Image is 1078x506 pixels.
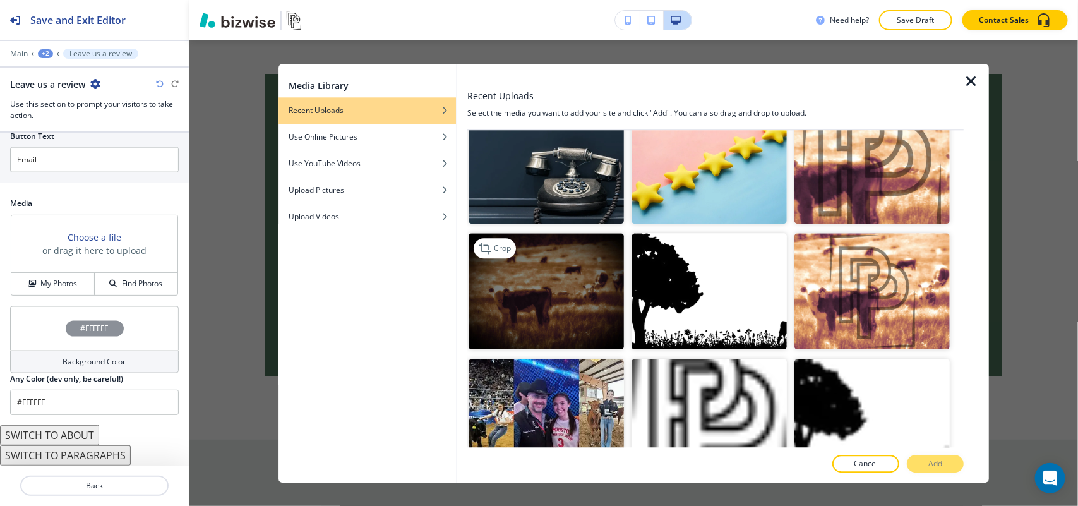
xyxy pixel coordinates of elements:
[10,214,179,296] div: Choose a fileor drag it here to uploadMy PhotosFind Photos
[830,15,869,26] h3: Need help?
[10,49,28,58] button: Main
[10,373,123,385] h2: Any Color (dev only, be careful!)
[69,49,132,58] p: Leave us a review
[10,306,179,373] button: #FFFFFFBackground Color
[278,150,456,177] button: Use YouTube Videos
[63,356,126,368] h4: Background Color
[289,184,344,196] h4: Upload Pictures
[11,273,95,295] button: My Photos
[289,158,361,169] h4: Use YouTube Videos
[289,131,357,143] h4: Use Online Pictures
[10,131,54,142] h2: Button Text
[38,49,53,58] button: +2
[278,124,456,150] button: Use Online Pictures
[467,107,964,119] h4: Select the media you want to add your site and click "Add". You can also drag and drop to upload.
[10,99,179,121] h3: Use this section to prompt your visitors to take action.
[1035,463,1065,493] div: Open Intercom Messenger
[21,480,167,491] p: Back
[30,13,126,28] h2: Save and Exit Editor
[854,458,878,469] p: Cancel
[20,476,169,496] button: Back
[10,198,179,209] h2: Media
[40,278,77,289] h4: My Photos
[278,203,456,230] button: Upload Videos
[122,278,162,289] h4: Find Photos
[979,15,1029,26] p: Contact Sales
[42,244,147,257] h3: or drag it here to upload
[200,13,275,28] img: Bizwise Logo
[289,105,344,116] h4: Recent Uploads
[962,10,1068,30] button: Contact Sales
[10,78,85,91] h2: Leave us a review
[494,243,511,254] p: Crop
[879,10,952,30] button: Save Draft
[278,177,456,203] button: Upload Pictures
[68,231,121,244] button: Choose a file
[832,455,899,473] button: Cancel
[81,323,109,334] h4: #FFFFFF
[95,273,177,295] button: Find Photos
[895,15,936,26] p: Save Draft
[287,10,301,30] img: Your Logo
[278,97,456,124] button: Recent Uploads
[289,211,339,222] h4: Upload Videos
[474,238,516,258] div: Crop
[289,79,349,92] h2: Media Library
[63,49,138,59] button: Leave us a review
[467,89,534,102] h3: Recent Uploads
